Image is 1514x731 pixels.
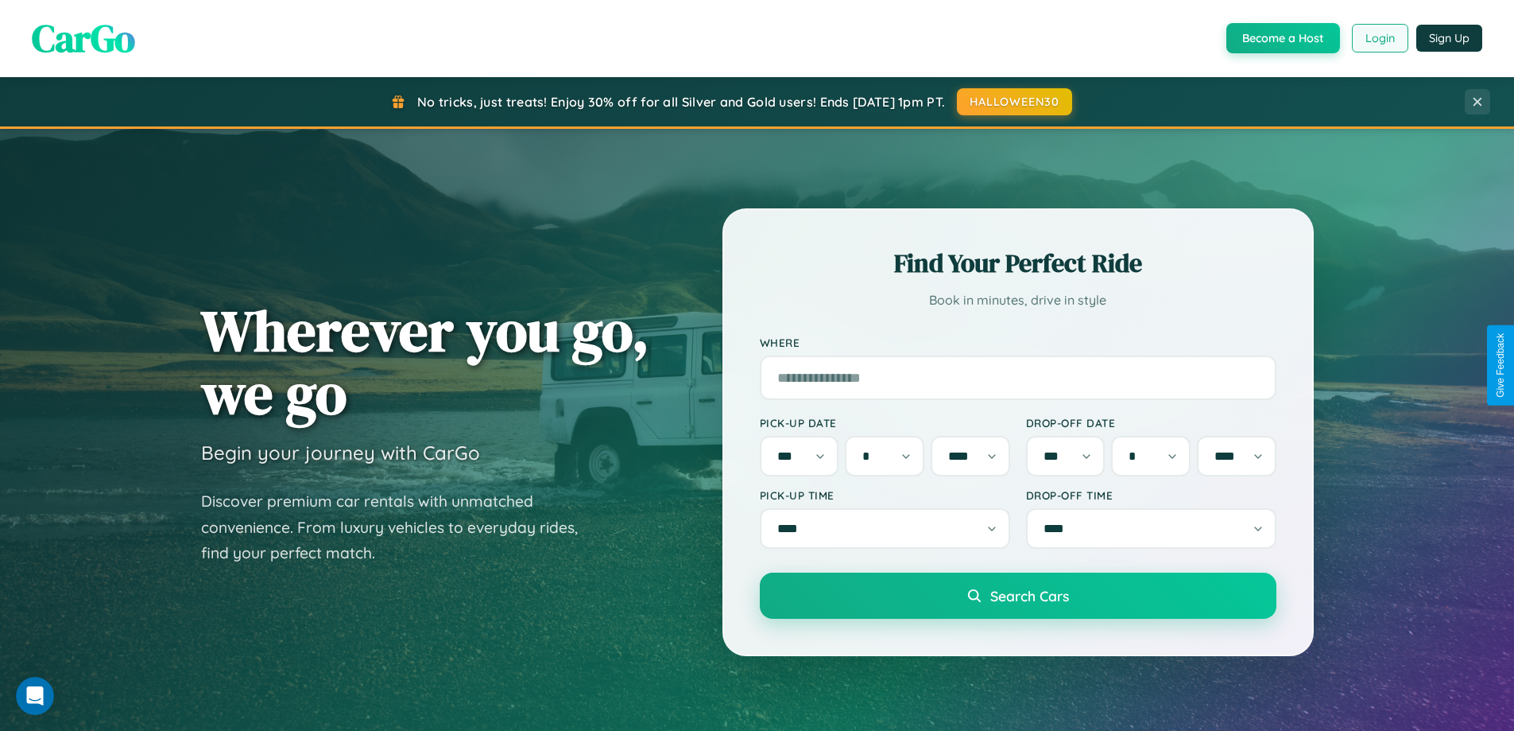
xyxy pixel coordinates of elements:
[1495,333,1506,398] div: Give Feedback
[1026,488,1276,502] label: Drop-off Time
[1416,25,1482,52] button: Sign Up
[760,488,1010,502] label: Pick-up Time
[990,587,1069,605] span: Search Cars
[1352,24,1408,52] button: Login
[16,677,54,715] iframe: Intercom live chat
[760,416,1010,430] label: Pick-up Date
[201,488,598,566] p: Discover premium car rentals with unmatched convenience. From luxury vehicles to everyday rides, ...
[760,289,1276,312] p: Book in minutes, drive in style
[1026,416,1276,430] label: Drop-off Date
[760,573,1276,619] button: Search Cars
[201,441,480,465] h3: Begin your journey with CarGo
[760,336,1276,349] label: Where
[201,299,649,425] h1: Wherever you go, we go
[957,88,1072,115] button: HALLOWEEN30
[417,94,945,110] span: No tricks, just treats! Enjoy 30% off for all Silver and Gold users! Ends [DATE] 1pm PT.
[1226,23,1340,53] button: Become a Host
[760,246,1276,281] h2: Find Your Perfect Ride
[32,12,135,64] span: CarGo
